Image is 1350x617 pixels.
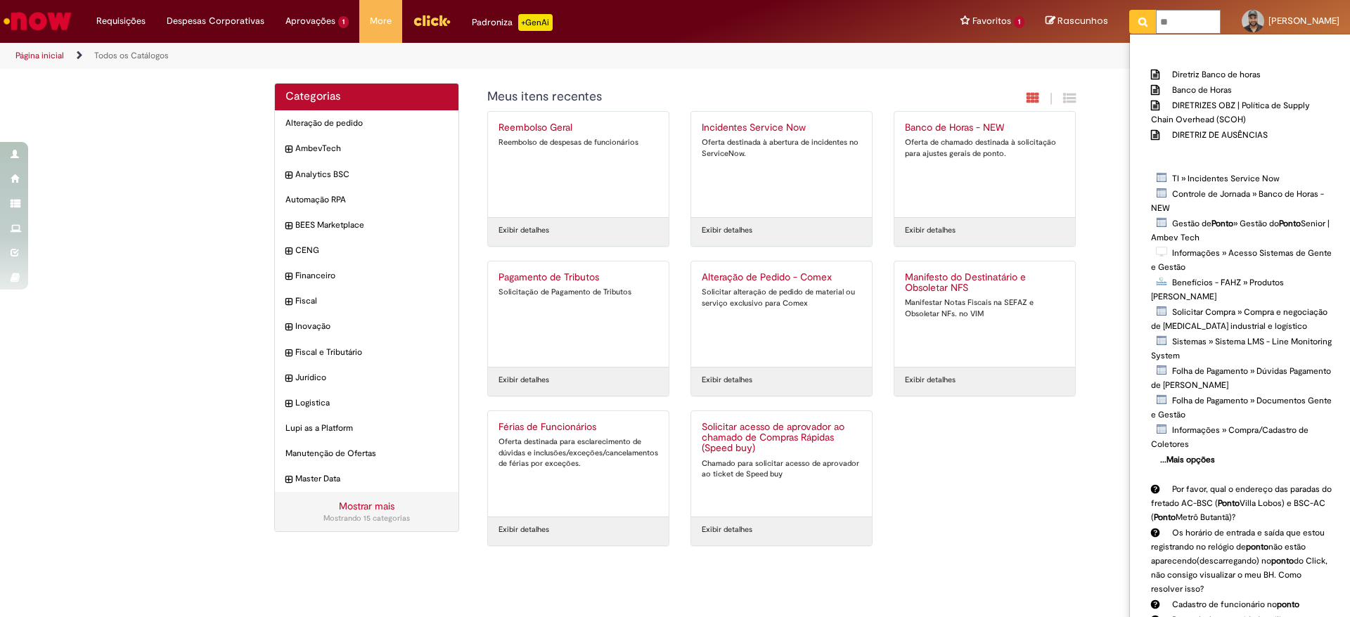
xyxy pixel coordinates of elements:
[413,10,451,31] img: click_logo_yellow_360x200.png
[275,441,458,467] div: Manutenção de Ofertas
[295,143,448,155] span: AmbevTech
[295,397,448,409] span: Logistica
[285,473,292,487] i: expandir categoria Master Data
[295,169,448,181] span: Analytics BSC
[370,14,392,28] span: More
[1151,395,1332,420] span: Folha de Pagamento » Documentos Gente e Gestão
[1268,15,1339,27] span: [PERSON_NAME]
[499,287,658,298] div: Solicitação de Pagamento de Tributos
[275,162,458,188] div: expandir categoria Analytics BSC Analytics BSC
[1172,599,1299,610] span: Cadastro de funcionário no
[1132,39,1214,51] b: Reportar problema
[905,272,1065,294] h2: Manifesto do Destinatário e Obsoletar NFS
[1151,527,1327,595] span: Os horário de entrada e saída que estou registrando no relógio de não estão aparecendo(descarrega...
[1132,53,1162,65] b: Artigos
[487,90,924,104] h1: {"description":"","title":"Meus itens recentes"} Categoria
[1132,467,1188,480] b: Comunidade
[275,136,458,162] div: expandir categoria AmbevTech AmbevTech
[295,320,448,332] span: Inovação
[499,422,658,433] h2: Férias de Funcionários
[295,219,448,231] span: BEES Marketplace
[275,390,458,416] div: expandir categoria Logistica Logistica
[1151,218,1330,243] span: Gestão de » Gestão do Senior | Ambev Tech
[1151,365,1331,391] span: Folha de Pagamento » Dúvidas Pagamento de [PERSON_NAME]
[1057,14,1108,27] span: Rascunhos
[94,50,169,61] a: Todos os Catálogos
[285,513,448,524] div: Mostrando 15 categorias
[702,422,861,455] h2: Solicitar acesso de aprovador ao chamado de Compras Rápidas (Speed buy)
[1160,454,1215,465] b: ...Mais opções
[1172,129,1268,141] span: DIRETRIZ DE AUSÊNCIAS
[295,473,448,485] span: Master Data
[499,272,658,283] h2: Pagamento de Tributos
[285,245,292,259] i: expandir categoria CENG
[285,117,448,129] span: Alteração de pedido
[275,365,458,391] div: expandir categoria Jurídico Jurídico
[285,295,292,309] i: expandir categoria Fiscal
[1014,16,1024,28] span: 1
[1279,218,1301,229] strong: Ponto
[905,375,956,386] a: Exibir detalhes
[167,14,264,28] span: Despesas Corporativas
[499,375,549,386] a: Exibir detalhes
[338,16,349,28] span: 1
[1172,84,1232,96] span: Banco de Horas
[702,272,861,283] h2: Alteração de Pedido - Comex
[691,112,872,217] a: Incidentes Service Now Oferta destinada à abertura de incidentes no ServiceNow.
[285,91,448,103] h2: Categorias
[499,524,549,535] a: Exibir detalhes
[1151,247,1332,273] span: Informações » Acesso Sistemas de Gente e Gestão
[702,287,861,308] div: Solicitar alteração de pedido de material ou serviço exclusivo para Comex
[1271,555,1294,566] strong: ponto
[285,143,292,157] i: expandir categoria AmbevTech
[285,422,448,434] span: Lupi as a Platform
[1211,218,1233,229] strong: Ponto
[275,110,458,492] ul: Categorias
[275,313,458,339] div: expandir categoria Inovação Inovação
[905,122,1065,134] h2: Banco de Horas - NEW
[275,110,458,136] div: Alteração de pedido
[275,339,458,365] div: expandir categoria Fiscal e Tributário Fiscal e Tributário
[275,187,458,213] div: Automação RPA
[1151,277,1284,302] span: Benefícios - FAHZ » Produtos [PERSON_NAME]
[1132,157,1171,169] b: Catálogo
[691,411,872,517] a: Solicitar acesso de aprovador ao chamado de Compras Rápidas (Speed buy) Chamado para solicitar ac...
[905,297,1065,319] div: Manifestar Notas Fiscais na SEFAZ e Obsoletar NFs. no VIM
[295,372,448,384] span: Jurídico
[499,225,549,236] a: Exibir detalhes
[1246,541,1268,552] strong: ponto
[905,225,956,236] a: Exibir detalhes
[1046,15,1108,28] a: Rascunhos
[1151,424,1309,450] span: Informações » Compra/Cadastro de Coletores
[702,137,861,159] div: Oferta destinada à abertura de incidentes no ServiceNow.
[1050,91,1053,107] span: |
[275,466,458,492] div: expandir categoria Master Data Master Data
[285,270,292,284] i: expandir categoria Financeiro
[295,346,448,358] span: Fiscal e Tributário
[1027,91,1039,105] i: Exibição em cartão
[1151,336,1332,361] span: Sistemas » Sistema LMS - Line Monitoring System
[488,411,669,517] a: Férias de Funcionários Oferta destinada para esclarecimento de dúvidas e inclusões/exceções/cance...
[285,194,448,206] span: Automação RPA
[1063,91,1076,105] i: Exibição de grade
[499,137,658,148] div: Reembolso de despesas de funcionários
[905,137,1065,159] div: Oferta de chamado destinada à solicitação para ajustes gerais de ponto.
[488,261,669,367] a: Pagamento de Tributos Solicitação de Pagamento de Tributos
[275,288,458,314] div: expandir categoria Fiscal Fiscal
[295,270,448,282] span: Financeiro
[285,320,292,335] i: expandir categoria Inovação
[96,14,146,28] span: Requisições
[894,112,1075,217] a: Banco de Horas - NEW Oferta de chamado destinada à solicitação para ajustes gerais de ponto.
[488,112,669,217] a: Reembolso Geral Reembolso de despesas de funcionários
[275,415,458,441] div: Lupi as a Platform
[691,261,872,367] a: Alteração de Pedido - Comex Solicitar alteração de pedido de material ou serviço exclusivo para C...
[1129,10,1157,34] button: Pesquisar
[275,212,458,238] div: expandir categoria BEES Marketplace BEES Marketplace
[275,238,458,264] div: expandir categoria CENG CENG
[1151,483,1332,523] span: Por favor, qual o endereço das paradas do fretado AC-BSC ( Villa Lobos) e BSC-AC ( Metrô Butantã)?
[702,122,861,134] h2: Incidentes Service Now
[285,219,292,233] i: expandir categoria BEES Marketplace
[702,524,752,535] a: Exibir detalhes
[702,375,752,386] a: Exibir detalhes
[295,245,448,256] span: CENG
